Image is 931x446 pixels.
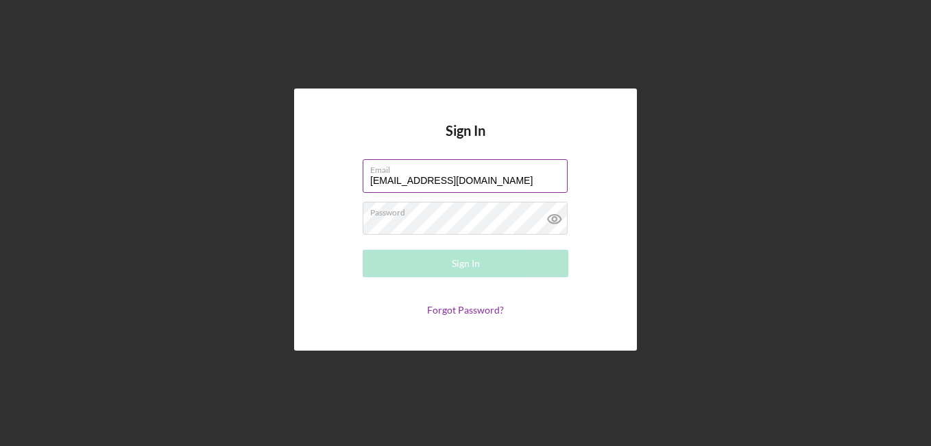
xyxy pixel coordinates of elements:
[370,160,568,175] label: Email
[427,304,504,316] a: Forgot Password?
[370,202,568,218] label: Password
[446,123,485,159] h4: Sign In
[363,250,568,277] button: Sign In
[452,250,480,277] div: Sign In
